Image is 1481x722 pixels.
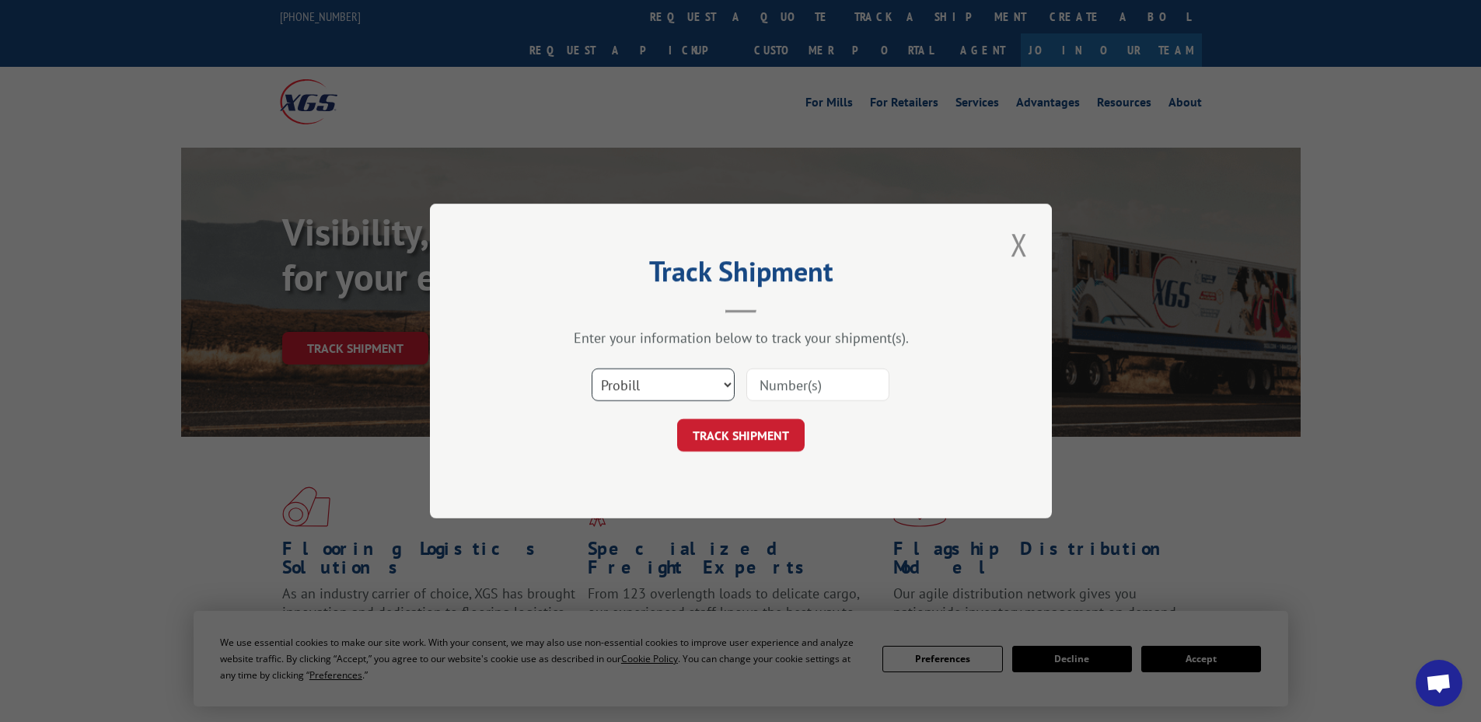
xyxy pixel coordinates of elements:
[1006,223,1032,266] button: Close modal
[1416,660,1462,706] a: Open chat
[677,419,805,452] button: TRACK SHIPMENT
[508,260,974,290] h2: Track Shipment
[508,329,974,347] div: Enter your information below to track your shipment(s).
[746,368,889,401] input: Number(s)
